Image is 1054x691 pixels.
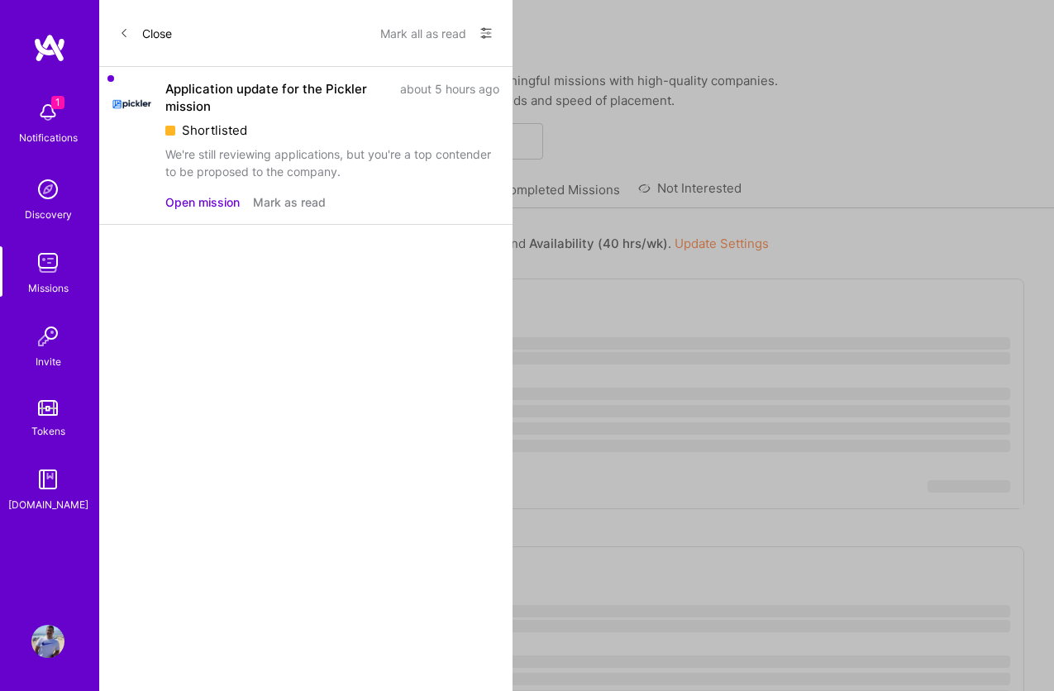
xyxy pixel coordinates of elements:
button: Close [119,20,172,46]
img: logo [33,33,66,63]
div: Missions [28,279,69,297]
div: We're still reviewing applications, but you're a top contender to be proposed to the company. [165,145,499,180]
button: Mark as read [253,193,326,211]
div: Tokens [31,422,65,440]
a: User Avatar [27,625,69,658]
div: Shortlisted [165,122,499,139]
div: Application update for the Pickler mission [165,80,390,115]
img: User Avatar [31,625,64,658]
button: Mark all as read [380,20,466,46]
div: Invite [36,353,61,370]
div: Discovery [25,206,72,223]
img: guide book [31,463,64,496]
img: Invite [31,320,64,353]
img: tokens [38,400,58,416]
button: Open mission [165,193,240,211]
img: teamwork [31,246,64,279]
img: discovery [31,173,64,206]
div: about 5 hours ago [400,80,499,115]
img: Company Logo [112,85,152,115]
div: [DOMAIN_NAME] [8,496,88,513]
